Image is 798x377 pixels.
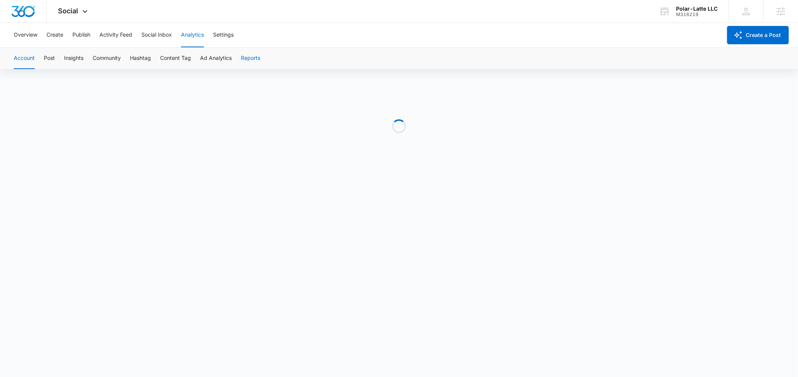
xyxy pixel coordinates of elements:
button: Post [44,48,55,69]
button: Insights [64,48,83,69]
button: Community [93,48,121,69]
button: Content Tag [160,48,191,69]
button: Account [14,48,35,69]
button: Activity Feed [99,23,132,47]
button: Create [46,23,63,47]
button: Hashtag [130,48,151,69]
div: account name [676,6,718,12]
button: Analytics [181,23,204,47]
button: Overview [14,23,37,47]
div: account id [676,12,718,17]
button: Reports [241,48,260,69]
button: Social Inbox [141,23,172,47]
button: Settings [213,23,234,47]
button: Create a Post [727,26,789,44]
span: Social [58,7,79,15]
button: Ad Analytics [200,48,232,69]
button: Publish [72,23,90,47]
